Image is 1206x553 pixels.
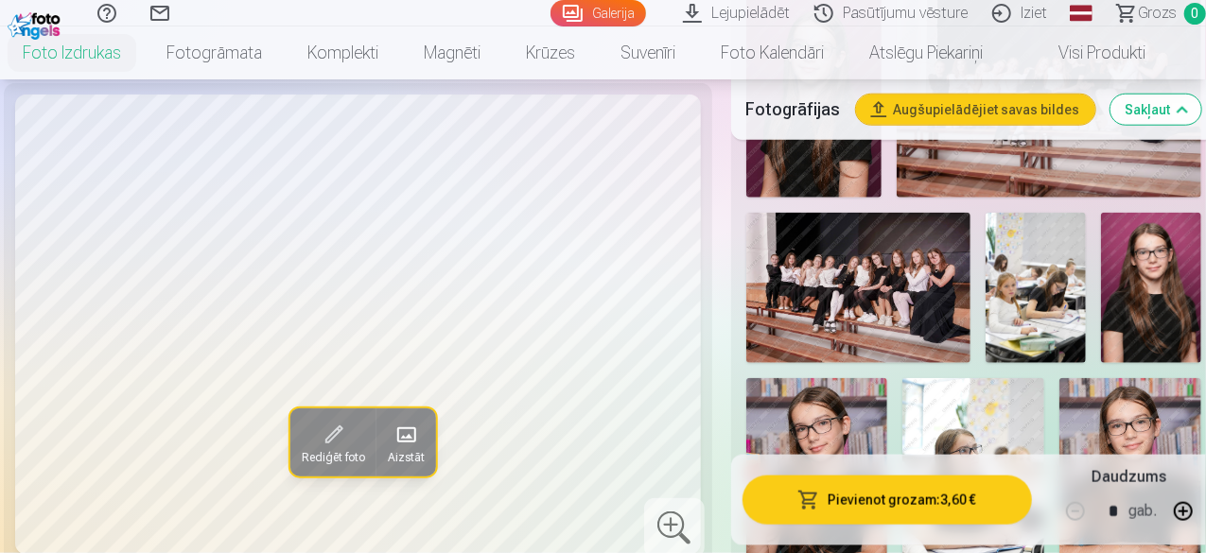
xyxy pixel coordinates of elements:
[698,26,847,79] a: Foto kalendāri
[401,26,503,79] a: Magnēti
[1110,95,1201,125] button: Sakļaut
[8,8,65,40] img: /fa1
[856,95,1095,125] button: Augšupielādējiet savas bildes
[743,475,1032,525] button: Pievienot grozam:3,60 €
[1184,3,1206,25] span: 0
[746,96,841,123] h5: Fotogrāfijas
[503,26,598,79] a: Krūzes
[1005,26,1168,79] a: Visi produkti
[847,26,1005,79] a: Atslēgu piekariņi
[1128,489,1157,534] div: gab.
[144,26,285,79] a: Fotogrāmata
[302,450,365,465] span: Rediģēt foto
[598,26,698,79] a: Suvenīri
[376,408,436,476] button: Aizstāt
[1138,2,1177,25] span: Grozs
[285,26,401,79] a: Komplekti
[1092,466,1167,489] h5: Daudzums
[290,408,376,476] button: Rediģēt foto
[388,450,425,465] span: Aizstāt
